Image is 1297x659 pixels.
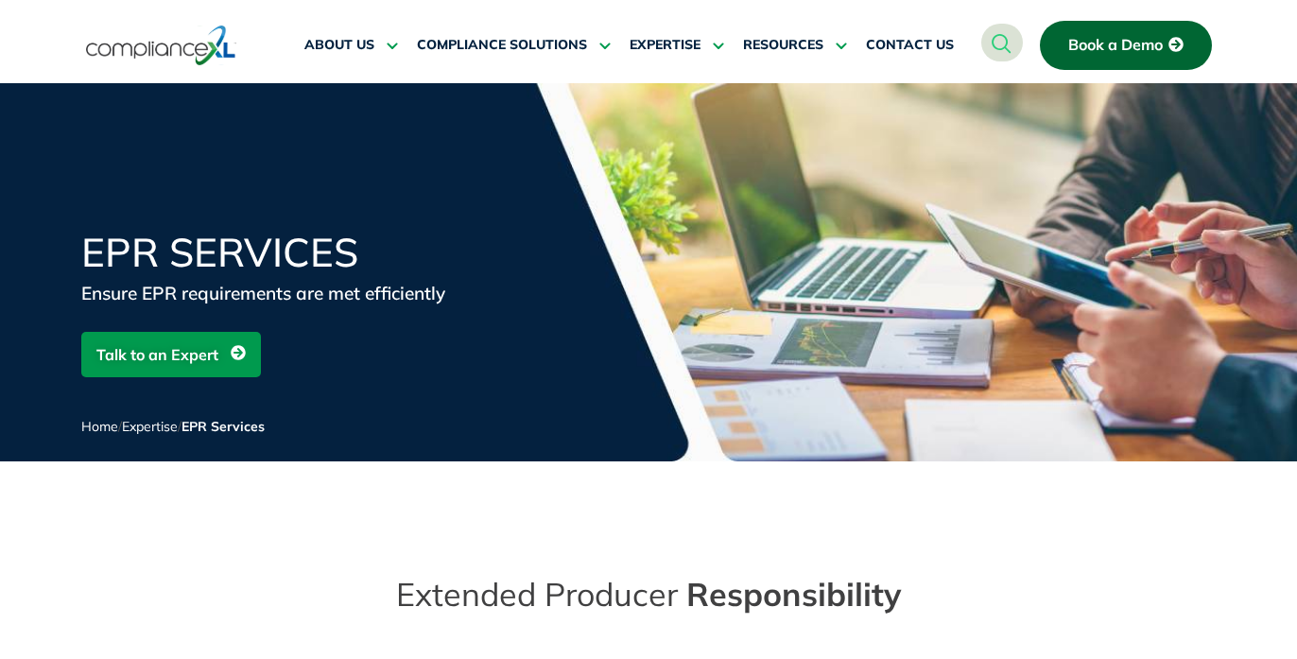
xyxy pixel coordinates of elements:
span: / / [81,418,265,435]
a: Home [81,418,118,435]
span: EPR Services [182,418,265,435]
span: RESOURCES [743,37,823,54]
span: COMPLIANCE SOLUTIONS [417,37,587,54]
span: CONTACT US [866,37,954,54]
h1: EPR Services [81,233,535,272]
span: Book a Demo [1068,37,1163,54]
img: logo-one.svg [86,24,236,67]
a: Talk to an Expert [81,332,261,377]
span: Responsibility [686,574,901,615]
a: RESOURCES [743,23,847,68]
span: ABOUT US [304,37,374,54]
a: navsearch-button [981,24,1023,61]
span: EXPERTISE [630,37,700,54]
a: CONTACT US [866,23,954,68]
span: Extended Producer [396,574,678,615]
a: EXPERTISE [630,23,724,68]
span: Talk to an Expert [96,337,218,373]
a: ABOUT US [304,23,398,68]
a: Expertise [122,418,178,435]
div: Ensure EPR requirements are met efficiently [81,280,535,306]
a: Book a Demo [1040,21,1212,70]
a: COMPLIANCE SOLUTIONS [417,23,611,68]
